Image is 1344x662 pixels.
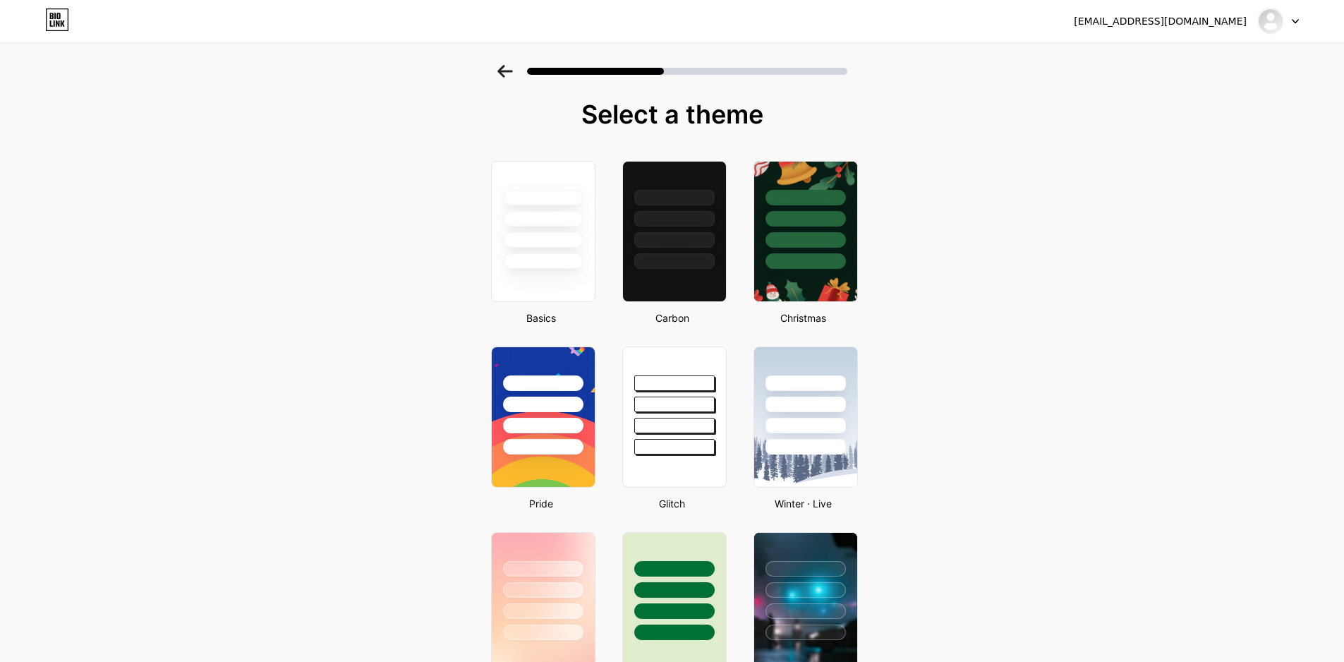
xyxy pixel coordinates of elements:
img: Toka Elshawadfy [1257,8,1284,35]
div: Carbon [618,311,727,325]
div: Pride [487,496,595,511]
div: Select a theme [485,100,859,128]
div: Glitch [618,496,727,511]
div: [EMAIL_ADDRESS][DOMAIN_NAME] [1074,14,1247,29]
div: Christmas [749,311,858,325]
div: Basics [487,311,595,325]
div: Winter · Live [749,496,858,511]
